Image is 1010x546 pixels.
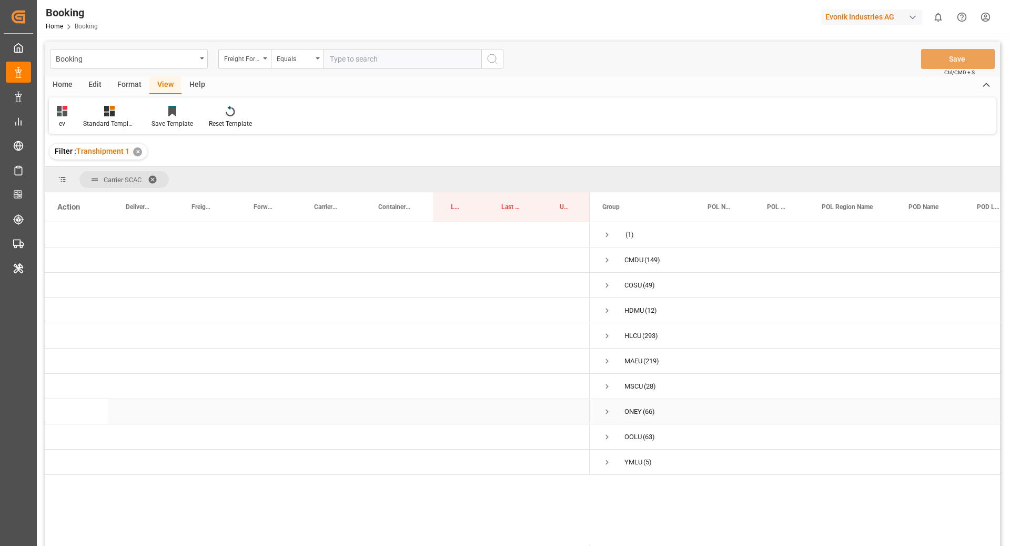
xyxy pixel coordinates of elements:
[191,203,214,211] span: Freight Forwarder's Reference No.
[624,324,641,348] div: HLCU
[645,299,657,323] span: (12)
[481,49,503,69] button: search button
[624,374,643,399] div: MSCU
[45,374,590,399] div: Press SPACE to select this row.
[151,119,193,128] div: Save Template
[254,203,274,211] span: Forwarder Name
[45,424,590,450] div: Press SPACE to select this row.
[451,203,461,211] span: Last Opened Date
[977,203,1002,211] span: POD Locode
[55,147,76,155] span: Filter :
[624,425,642,449] div: OOLU
[926,5,950,29] button: show 0 new notifications
[921,49,995,69] button: Save
[644,374,656,399] span: (28)
[560,203,568,211] span: Update Last Opened By
[643,400,655,424] span: (66)
[908,203,938,211] span: POD Name
[209,119,252,128] div: Reset Template
[950,5,974,29] button: Help Center
[104,176,142,184] span: Carrier SCAC
[624,450,642,474] div: YMLU
[45,399,590,424] div: Press SPACE to select this row.
[821,9,922,25] div: Evonik Industries AG
[45,450,590,475] div: Press SPACE to select this row.
[224,52,260,64] div: Freight Forwarder's Reference No.
[133,147,142,156] div: ✕
[50,49,208,69] button: open menu
[767,203,787,211] span: POL Locode
[46,5,98,21] div: Booking
[126,203,151,211] span: Delivery No.
[624,248,643,272] div: CMDU
[708,203,732,211] span: POL Name
[46,23,63,30] a: Home
[643,425,655,449] span: (63)
[45,298,590,323] div: Press SPACE to select this row.
[625,223,634,247] span: (1)
[45,323,590,349] div: Press SPACE to select this row.
[944,68,975,76] span: Ctrl/CMD + S
[501,203,520,211] span: Last Opened By
[378,203,411,211] span: Container No.
[314,203,338,211] span: Carrier Booking No.
[822,203,873,211] span: POL Region Name
[76,147,129,155] span: Transhipment 1
[45,76,80,94] div: Home
[80,76,109,94] div: Edit
[45,247,590,273] div: Press SPACE to select this row.
[821,7,926,27] button: Evonik Industries AG
[624,349,642,373] div: MAEU
[624,273,642,297] div: COSU
[643,273,655,297] span: (49)
[45,273,590,298] div: Press SPACE to select this row.
[271,49,324,69] button: open menu
[109,76,149,94] div: Format
[602,203,620,211] span: Group
[57,119,67,128] div: ev
[83,119,136,128] div: Standard Templates
[45,222,590,247] div: Press SPACE to select this row.
[642,324,658,348] span: (293)
[57,202,80,212] div: Action
[218,49,271,69] button: open menu
[624,299,644,323] div: HDMU
[324,49,481,69] input: Type to search
[624,400,642,424] div: ONEY
[643,349,659,373] span: (219)
[643,450,652,474] span: (5)
[277,52,312,64] div: Equals
[56,52,196,65] div: Booking
[45,349,590,374] div: Press SPACE to select this row.
[644,248,660,272] span: (149)
[181,76,213,94] div: Help
[149,76,181,94] div: View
